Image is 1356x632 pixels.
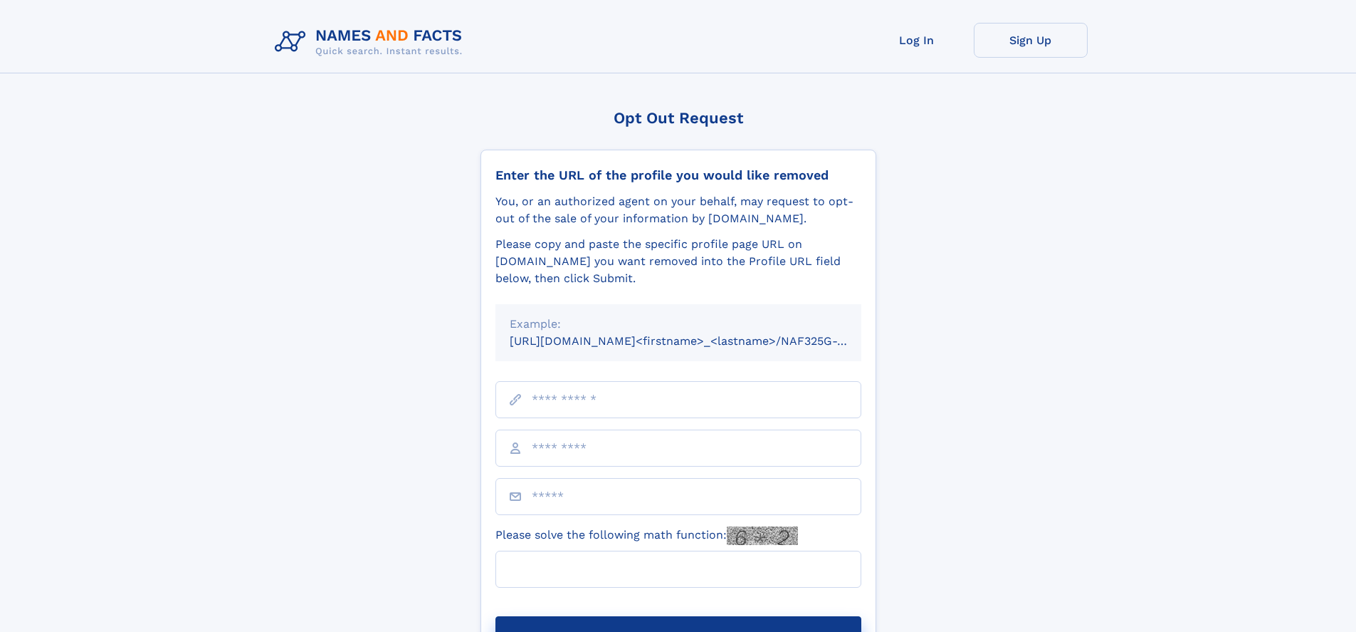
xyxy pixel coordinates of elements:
[974,23,1088,58] a: Sign Up
[495,193,861,227] div: You, or an authorized agent on your behalf, may request to opt-out of the sale of your informatio...
[495,527,798,545] label: Please solve the following math function:
[510,316,847,333] div: Example:
[495,236,861,287] div: Please copy and paste the specific profile page URL on [DOMAIN_NAME] you want removed into the Pr...
[495,167,861,183] div: Enter the URL of the profile you would like removed
[269,23,474,61] img: Logo Names and Facts
[860,23,974,58] a: Log In
[510,334,888,348] small: [URL][DOMAIN_NAME]<firstname>_<lastname>/NAF325G-xxxxxxxx
[480,109,876,127] div: Opt Out Request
